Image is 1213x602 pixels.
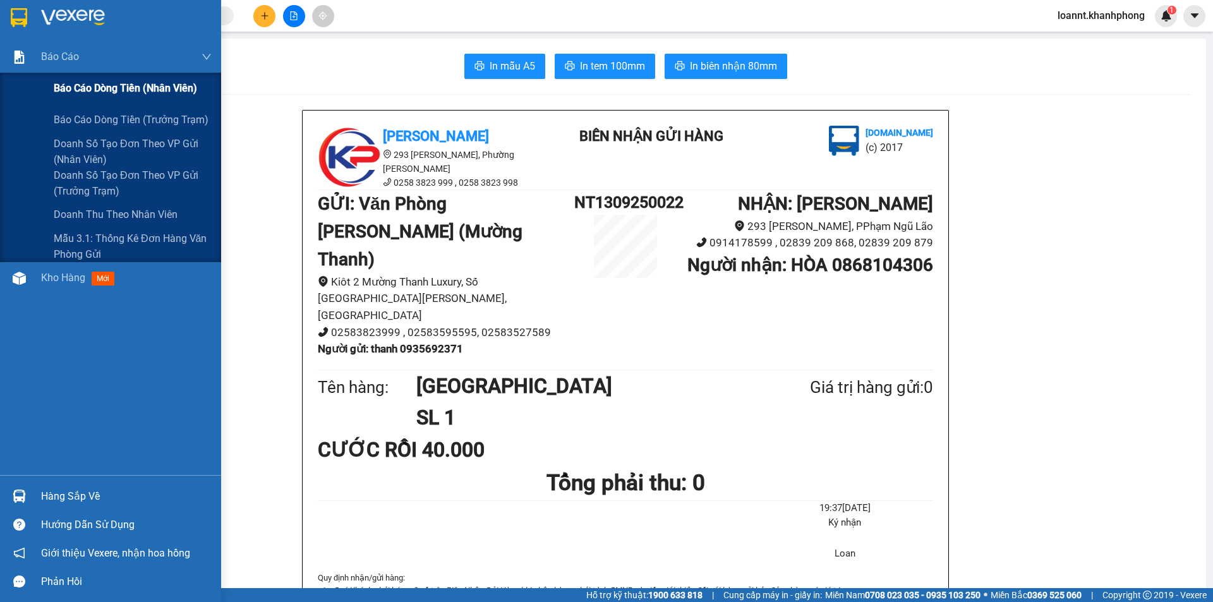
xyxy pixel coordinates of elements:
[253,5,275,27] button: plus
[318,148,545,176] li: 293 [PERSON_NAME], Phường [PERSON_NAME]
[984,593,987,598] span: ⚪️
[586,588,703,602] span: Hỗ trợ kỹ thuật:
[1091,588,1093,602] span: |
[696,237,707,248] span: phone
[41,272,85,284] span: Kho hàng
[723,588,822,602] span: Cung cấp máy in - giấy in:
[490,58,535,74] span: In mẫu A5
[13,519,25,531] span: question-circle
[318,375,416,400] div: Tên hàng:
[757,546,933,562] li: Loan
[464,54,545,79] button: printerIn mẫu A5
[54,231,212,262] span: Mẫu 3.1: Thống kê đơn hàng văn phòng gửi
[144,60,212,76] li: (c) 2017
[579,128,723,144] b: BIÊN NHẬN GỬI HÀNG
[92,272,114,286] span: mới
[677,234,933,251] li: 0914178599 , 02839 209 868, 02839 209 879
[712,588,714,602] span: |
[318,193,522,270] b: GỬI : Văn Phòng [PERSON_NAME] (Mường Thanh)
[1183,5,1205,27] button: caret-down
[825,588,981,602] span: Miền Nam
[13,547,25,559] span: notification
[318,466,933,500] h1: Tổng phải thu: 0
[312,5,334,27] button: aim
[102,18,142,100] b: BIÊN NHẬN GỬI HÀNG
[416,402,749,433] h1: SL 1
[318,434,521,466] div: CƯỚC RỒI 40.000
[690,58,777,74] span: In biên nhận 80mm
[665,54,787,79] button: printerIn biên nhận 80mm
[1047,8,1155,23] span: loannt.khanhphong
[677,218,933,235] li: 293 [PERSON_NAME], PPhạm Ngũ Lão
[13,272,26,285] img: warehouse-icon
[1169,6,1174,15] span: 1
[318,342,463,355] b: Người gửi : thanh 0935692371
[580,58,645,74] span: In tem 100mm
[474,61,485,73] span: printer
[866,128,933,138] b: [DOMAIN_NAME]
[416,370,749,402] h1: [GEOGRAPHIC_DATA]
[13,490,26,503] img: warehouse-icon
[555,54,655,79] button: printerIn tem 100mm
[318,126,381,189] img: logo.jpg
[13,575,25,587] span: message
[318,11,327,20] span: aim
[687,255,933,275] b: Người nhận : HÒA 0868104306
[333,586,841,595] i: Quý Khách phải báo mã số trên Biên Nhận Gửi Hàng khi nhận hàng, phải trình CMND và giấy giới thiệ...
[318,327,329,337] span: phone
[1168,6,1176,15] sup: 1
[54,80,197,96] span: Báo cáo dòng tiền (nhân viên)
[41,572,212,591] div: Phản hồi
[865,590,981,600] strong: 0708 023 035 - 0935 103 250
[318,324,574,341] li: 02583823999 , 02583595595, 02583527589
[144,48,212,58] b: [DOMAIN_NAME]
[1189,10,1200,21] span: caret-down
[318,176,545,190] li: 0258 3823 999 , 0258 3823 998
[383,150,392,159] span: environment
[16,16,79,79] img: logo.jpg
[41,515,212,534] div: Hướng dẫn sử dụng
[866,140,933,155] li: (c) 2017
[565,61,575,73] span: printer
[1143,591,1152,599] span: copyright
[318,274,574,324] li: Kiôt 2 Mường Thanh Luxury, Số [GEOGRAPHIC_DATA][PERSON_NAME], [GEOGRAPHIC_DATA]
[648,590,703,600] strong: 1900 633 818
[41,545,190,561] span: Giới thiệu Vexere, nhận hoa hồng
[734,220,745,231] span: environment
[54,167,212,199] span: Doanh số tạo đơn theo VP gửi (trưởng trạm)
[757,515,933,531] li: Ký nhận
[757,501,933,516] li: 19:37[DATE]
[202,52,212,62] span: down
[1027,590,1082,600] strong: 0369 525 060
[54,112,208,128] span: Báo cáo dòng tiền (trưởng trạm)
[574,190,677,215] h1: NT1309250022
[11,8,27,27] img: logo-vxr
[829,126,859,156] img: logo.jpg
[54,207,178,222] span: Doanh thu theo nhân viên
[54,136,212,167] span: Doanh số tạo đơn theo VP gửi (nhân viên)
[13,51,26,64] img: solution-icon
[175,16,205,46] img: logo.jpg
[383,128,489,144] b: [PERSON_NAME]
[318,276,329,287] span: environment
[1161,10,1172,21] img: icon-new-feature
[260,11,269,20] span: plus
[41,487,212,506] div: Hàng sắp về
[289,11,298,20] span: file-add
[738,193,933,214] b: NHẬN : [PERSON_NAME]
[675,61,685,73] span: printer
[41,49,79,64] span: Báo cáo
[749,375,933,400] div: Giá trị hàng gửi: 0
[991,588,1082,602] span: Miền Bắc
[383,178,392,186] span: phone
[283,5,305,27] button: file-add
